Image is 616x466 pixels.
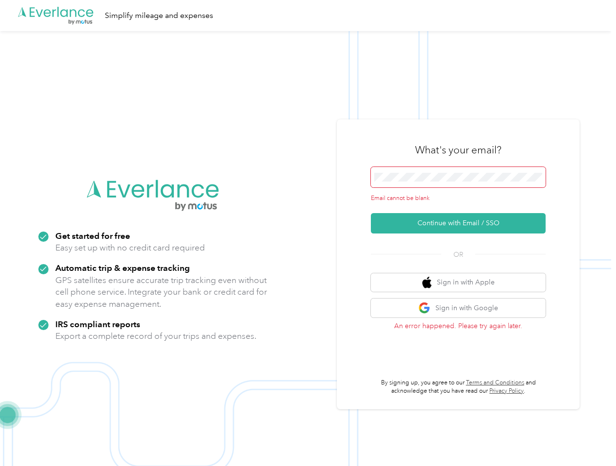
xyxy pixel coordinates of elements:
[422,277,432,289] img: apple logo
[489,387,524,395] a: Privacy Policy
[55,319,140,329] strong: IRS compliant reports
[441,250,475,260] span: OR
[371,273,546,292] button: apple logoSign in with Apple
[55,330,256,342] p: Export a complete record of your trips and expenses.
[371,213,546,233] button: Continue with Email / SSO
[466,379,524,386] a: Terms and Conditions
[105,10,213,22] div: Simplify mileage and expenses
[371,194,546,203] div: Email cannot be blank
[371,379,546,396] p: By signing up, you agree to our and acknowledge that you have read our .
[55,242,205,254] p: Easy set up with no credit card required
[418,302,431,314] img: google logo
[55,263,190,273] strong: Automatic trip & expense tracking
[55,274,267,310] p: GPS satellites ensure accurate trip tracking even without cell phone service. Integrate your bank...
[55,231,130,241] strong: Get started for free
[371,299,546,317] button: google logoSign in with Google
[415,143,501,157] h3: What's your email?
[371,321,546,331] p: An error happened. Please try again later.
